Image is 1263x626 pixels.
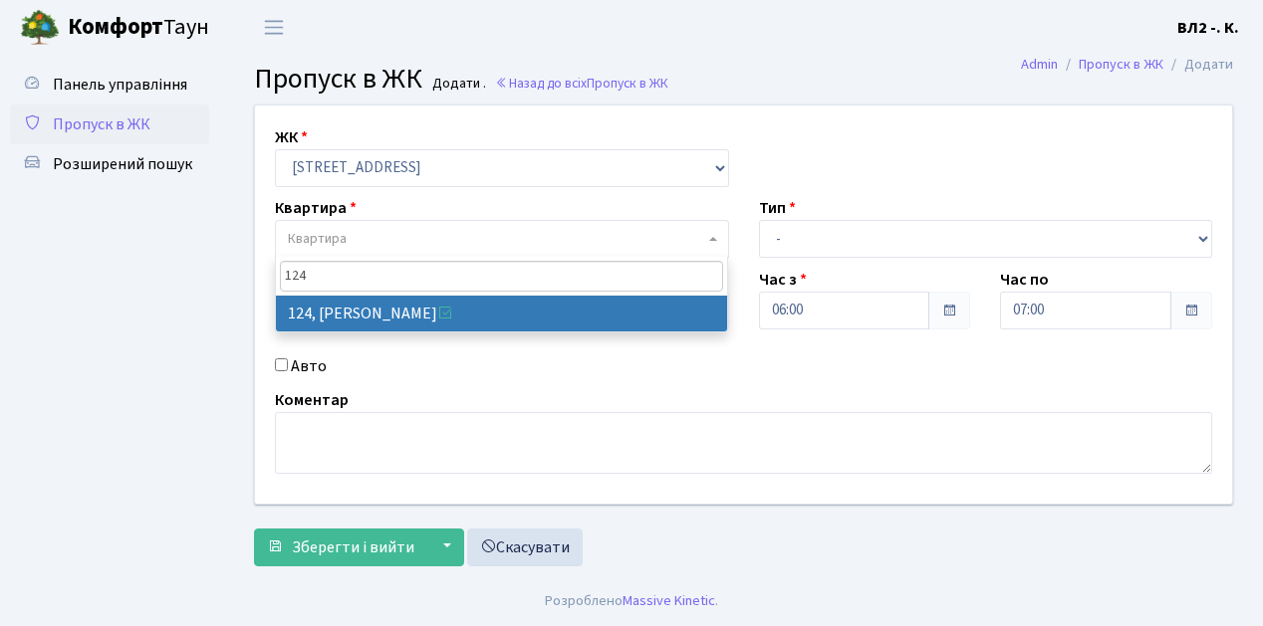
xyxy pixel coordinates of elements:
[1000,268,1049,292] label: Час по
[254,59,422,99] span: Пропуск в ЖК
[254,528,427,566] button: Зберегти і вийти
[10,104,209,144] a: Пропуск в ЖК
[53,153,192,175] span: Розширений пошук
[495,74,668,93] a: Назад до всіхПропуск в ЖК
[587,74,668,93] span: Пропуск в ЖК
[759,196,796,220] label: Тип
[249,11,299,44] button: Переключити навігацію
[1021,54,1058,75] a: Admin
[759,268,807,292] label: Час з
[991,44,1263,86] nav: breadcrumb
[68,11,209,45] span: Таун
[275,388,349,412] label: Коментар
[10,144,209,184] a: Розширений пошук
[288,229,347,249] span: Квартира
[53,74,187,96] span: Панель управління
[10,65,209,104] a: Панель управління
[68,11,163,43] b: Комфорт
[292,536,414,558] span: Зберегти і вийти
[1177,16,1239,40] a: ВЛ2 -. К.
[428,76,486,93] small: Додати .
[53,113,150,135] span: Пропуск в ЖК
[1177,17,1239,39] b: ВЛ2 -. К.
[275,196,357,220] label: Квартира
[545,590,718,612] div: Розроблено .
[275,125,308,149] label: ЖК
[467,528,583,566] a: Скасувати
[1079,54,1163,75] a: Пропуск в ЖК
[623,590,715,611] a: Massive Kinetic
[276,296,728,331] li: 124, [PERSON_NAME]
[20,8,60,48] img: logo.png
[291,354,327,378] label: Авто
[1163,54,1233,76] li: Додати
